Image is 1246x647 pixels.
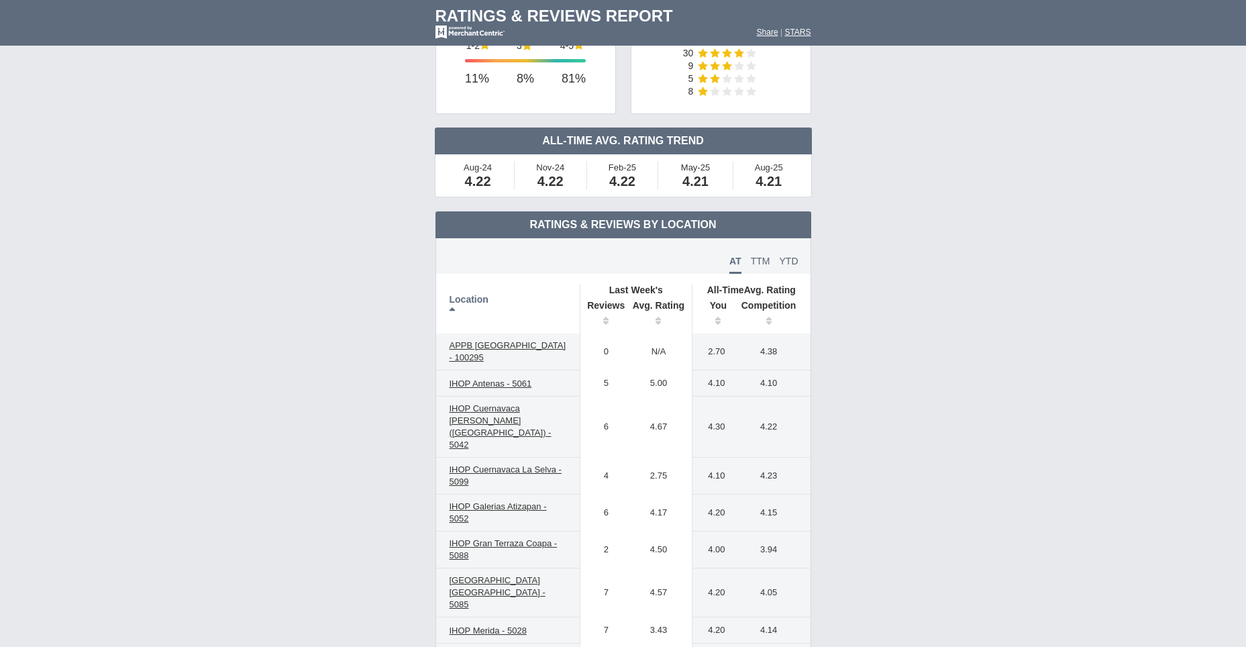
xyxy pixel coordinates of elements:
td: 4.15 [734,495,811,532]
img: star-empty-15.png [734,87,744,96]
a: Share [757,28,778,37]
span: IHOP Antenas - 5061 [450,379,532,389]
img: star-empty-15.png [710,87,720,96]
span: [GEOGRAPHIC_DATA] [GEOGRAPHIC_DATA] - 5085 [450,575,546,609]
img: star-empty-15.png [722,74,732,83]
img: star-full-15.png [722,48,732,58]
a: STARS [784,28,811,37]
td: 0 [580,334,625,370]
span: | [780,28,782,37]
th: Avg. Rating: activate to sort column ascending [625,296,692,334]
td: 30 [683,48,698,61]
a: APPB [GEOGRAPHIC_DATA] - 100295 [443,338,573,366]
td: 4.20 [692,568,734,617]
td: 2.70 [692,334,734,370]
td: Ratings & Reviews by Location [435,211,811,238]
a: IHOP Cuernavaca La Selva - 5099 [443,462,573,490]
td: 4.10 [734,370,811,397]
td: 4 [580,458,625,495]
img: star-full-15.png [698,87,708,96]
img: star-empty-15.png [722,87,732,96]
td: 4.22 [734,397,811,458]
img: star-full-15.png [522,41,532,50]
font: Nov-24 [536,162,564,188]
td: 5 [580,370,625,397]
td: 4.67 [625,397,692,458]
a: IHOP Galerias Atizapan - 5052 [443,499,573,527]
span: IHOP Cuernavaca La Selva - 5099 [450,464,562,487]
img: star-full-15.png [734,48,744,58]
td: 3.94 [734,532,811,568]
span: YTD [780,256,798,266]
td: 4.10 [692,370,734,397]
img: star-full-15.png [710,74,720,83]
a: IHOP Cuernavaca [PERSON_NAME] ([GEOGRAPHIC_DATA]) - 5042 [443,401,573,453]
img: star-empty-15.png [746,87,756,96]
td: 6 [580,495,625,532]
td: N/A [625,334,692,370]
td: All-Time Avg. Rating Trend [435,128,812,154]
th: Location: activate to sort column descending [436,284,580,334]
td: 8 [683,87,698,99]
td: 2.75 [625,458,692,495]
img: star-full-15.png [710,61,720,70]
td: 5.00 [625,370,692,397]
span: 4.21 [682,174,709,189]
a: [GEOGRAPHIC_DATA] [GEOGRAPHIC_DATA] - 5085 [443,573,573,613]
td: 7 [580,568,625,617]
td: 4.10 [692,458,734,495]
font: May-25 [681,162,710,188]
td: 7 [580,617,625,644]
img: star-empty-15.png [734,74,744,83]
img: mc-powered-by-logo-white-103.png [435,26,505,39]
td: 11% [465,66,511,93]
td: 8% [511,66,540,93]
span: IHOP Merida - 5028 [450,626,527,636]
td: 4.30 [692,397,734,458]
span: AT [729,256,741,274]
td: 4.17 [625,495,692,532]
th: Reviews: activate to sort column ascending [580,296,625,334]
td: 4.05 [734,568,811,617]
th: You: activate to sort column ascending [692,296,734,334]
td: 4.23 [734,458,811,495]
span: 4.22 [609,174,635,189]
span: IHOP Galerias Atizapan - 5052 [450,501,547,524]
td: 4.14 [734,617,811,644]
img: star-empty-15.png [746,48,756,58]
img: star-full-15.png [698,48,708,58]
td: 81% [540,66,586,93]
span: TTM [751,256,770,266]
span: APPB [GEOGRAPHIC_DATA] - 100295 [450,340,566,362]
font: Avg. Rating [707,285,796,295]
td: 4.00 [692,532,734,568]
th: Competition: activate to sort column ascending [734,296,811,334]
span: 4.22 [465,174,491,189]
a: IHOP Gran Terraza Coapa - 5088 [443,536,573,564]
img: star-full-15.png [710,48,720,58]
span: 4.22 [537,174,564,189]
font: Aug-25 [755,162,783,188]
td: 4.20 [692,495,734,532]
font: Feb-25 [609,162,636,188]
font: Aug-24 [464,162,492,188]
span: IHOP Cuernavaca [PERSON_NAME] ([GEOGRAPHIC_DATA]) - 5042 [450,403,552,450]
img: star-full-15.png [722,61,732,70]
td: 9 [683,61,698,74]
th: Last Week's [580,284,692,296]
span: 4.21 [756,174,782,189]
td: 4.38 [734,334,811,370]
td: 4.57 [625,568,692,617]
img: star-full-15.png [698,74,708,83]
a: IHOP Antenas - 5061 [443,376,539,392]
img: star-empty-15.png [746,61,756,70]
td: 4.50 [625,532,692,568]
img: star-empty-15.png [746,74,756,83]
span: IHOP Gran Terraza Coapa - 5088 [450,538,558,560]
td: 6 [580,397,625,458]
td: 2 [580,532,625,568]
td: 3.43 [625,617,692,644]
td: 5 [683,74,698,87]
